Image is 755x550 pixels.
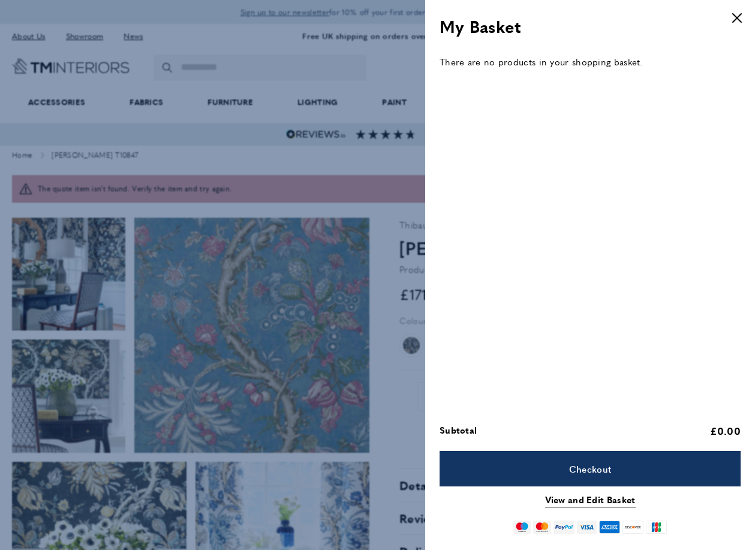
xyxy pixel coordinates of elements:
a: Checkout [440,451,741,486]
img: jcb [646,521,667,534]
h3: My Basket [440,14,741,38]
span: There are no products in your shopping basket. [425,55,755,69]
a: View and Edit Basket [545,492,636,507]
img: discover [622,521,643,534]
img: mastercard [533,521,551,534]
span: £0.00 [710,423,741,438]
img: visa [577,521,597,534]
span: Subtotal [440,423,477,438]
img: maestro [513,521,531,534]
img: american-express [599,521,620,534]
button: Close panel [725,6,749,30]
img: paypal [554,521,574,534]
